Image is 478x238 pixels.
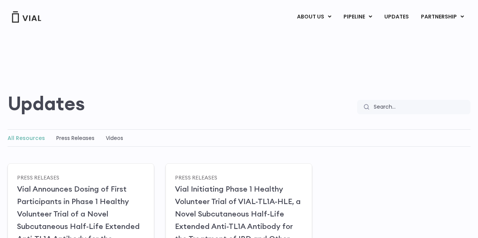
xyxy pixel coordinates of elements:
[378,11,415,23] a: UPDATES
[106,134,123,142] a: Videos
[8,92,85,114] h2: Updates
[415,11,470,23] a: PARTNERSHIPMenu Toggle
[11,11,42,23] img: Vial Logo
[337,11,378,23] a: PIPELINEMenu Toggle
[56,134,94,142] a: Press Releases
[8,134,45,142] a: All Resources
[291,11,337,23] a: ABOUT USMenu Toggle
[175,174,217,181] a: Press Releases
[17,174,59,181] a: Press Releases
[369,100,470,114] input: Search...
